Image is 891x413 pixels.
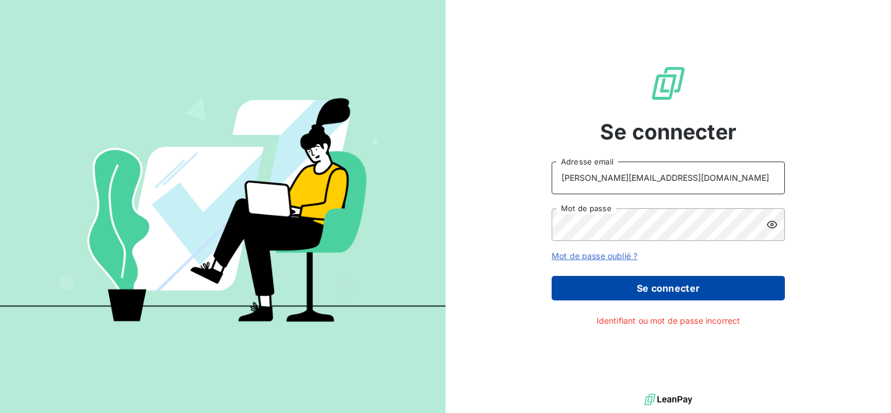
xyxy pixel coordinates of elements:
[552,251,637,261] a: Mot de passe oublié ?
[644,391,692,408] img: logo
[600,116,736,148] span: Se connecter
[597,314,741,327] span: Identifiant ou mot de passe incorrect
[552,276,785,300] button: Se connecter
[552,162,785,194] input: placeholder
[650,65,687,102] img: Logo LeanPay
